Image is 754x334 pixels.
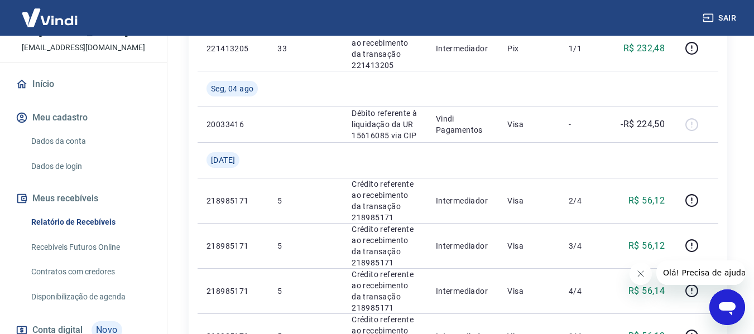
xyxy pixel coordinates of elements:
[13,1,86,35] img: Vindi
[507,43,551,54] p: Pix
[700,8,741,28] button: Sair
[507,119,551,130] p: Visa
[27,211,153,234] a: Relatório de Recebíveis
[13,72,153,96] a: Início
[211,83,253,94] span: Seg, 04 ago
[507,285,551,297] p: Visa
[27,260,153,283] a: Contratos com credores
[352,178,418,223] p: Crédito referente ao recebimento da transação 218985171
[27,155,153,178] a: Dados de login
[206,119,260,130] p: 20033416
[436,113,490,135] p: Vindi Pagamentos
[507,240,551,251] p: Visa
[628,194,665,207] p: R$ 56,12
[7,8,94,17] span: Olá! Precisa de ajuda?
[436,195,490,206] p: Intermediador
[27,285,153,308] a: Disponibilização de agenda
[352,26,418,71] p: Crédito referente ao recebimento da transação 221413205
[277,285,334,297] p: 5
[628,284,665,298] p: R$ 56,14
[277,43,334,54] p: 33
[27,130,153,153] a: Dados da conta
[436,240,490,251] p: Intermediador
[206,195,260,206] p: 218985171
[27,236,153,259] a: Recebíveis Futuros Online
[39,26,128,37] p: [PERSON_NAME]
[206,285,260,297] p: 218985171
[709,289,745,325] iframe: Botão para abrir a janela de mensagens
[569,285,602,297] p: 4/4
[352,224,418,268] p: Crédito referente ao recebimento da transação 218985171
[436,43,490,54] p: Intermediador
[630,263,652,285] iframe: Fechar mensagem
[569,195,602,206] p: 2/4
[211,154,235,166] span: [DATE]
[569,43,602,54] p: 1/1
[628,239,665,253] p: R$ 56,12
[656,260,745,285] iframe: Mensagem da empresa
[569,119,602,130] p: -
[22,42,145,54] p: [EMAIL_ADDRESS][DOMAIN_NAME]
[13,105,153,130] button: Meu cadastro
[352,269,418,313] p: Crédito referente ao recebimento da transação 218985171
[621,118,665,131] p: -R$ 224,50
[277,195,334,206] p: 5
[507,195,551,206] p: Visa
[352,108,418,141] p: Débito referente à liquidação da UR 15616085 via CIP
[569,240,602,251] p: 3/4
[13,186,153,211] button: Meus recebíveis
[623,42,665,55] p: R$ 232,48
[206,240,260,251] p: 218985171
[277,240,334,251] p: 5
[436,285,490,297] p: Intermediador
[206,43,260,54] p: 221413205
